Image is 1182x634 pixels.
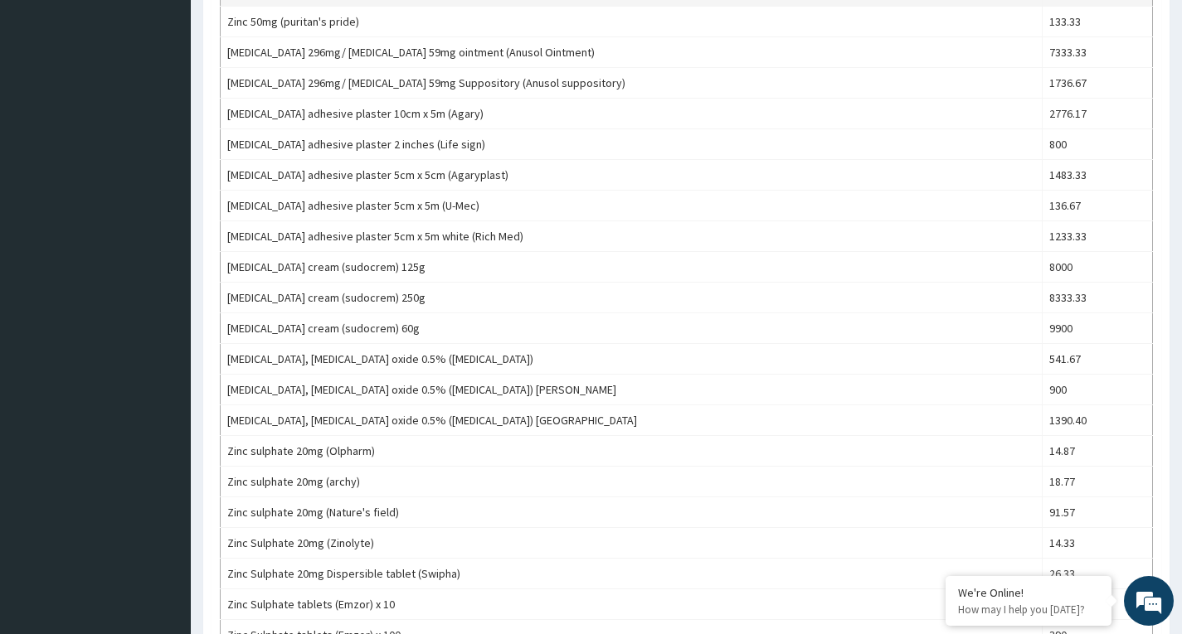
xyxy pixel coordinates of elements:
[221,436,1043,467] td: Zinc sulphate 20mg (Olpharm)
[8,453,316,511] textarea: Type your message and hit 'Enter'
[221,589,1043,620] td: Zinc Sulphate tablets (Emzor) x 10
[96,209,229,376] span: We're online!
[1043,37,1153,68] td: 7333.33
[1043,313,1153,344] td: 9900
[86,93,279,114] div: Chat with us now
[221,68,1043,99] td: [MEDICAL_DATA] 296mg/ [MEDICAL_DATA] 59mg Suppository (Anusol suppository)
[1043,191,1153,221] td: 136.67
[1043,221,1153,252] td: 1233.33
[1043,68,1153,99] td: 1736.67
[1043,7,1153,37] td: 133.33
[1043,405,1153,436] td: 1390.40
[1043,467,1153,497] td: 18.77
[221,7,1043,37] td: Zinc 50mg (puritan's pride)
[1043,436,1153,467] td: 14.87
[221,252,1043,283] td: [MEDICAL_DATA] cream (sudocrem) 125g
[1043,252,1153,283] td: 8000
[221,160,1043,191] td: [MEDICAL_DATA] adhesive plaster 5cm x 5cm (Agaryplast)
[221,129,1043,160] td: [MEDICAL_DATA] adhesive plaster 2 inches (Life sign)
[31,83,67,124] img: d_794563401_company_1708531726252_794563401
[1043,129,1153,160] td: 800
[1043,344,1153,375] td: 541.67
[221,221,1043,252] td: [MEDICAL_DATA] adhesive plaster 5cm x 5m white (Rich Med)
[221,405,1043,436] td: [MEDICAL_DATA], [MEDICAL_DATA] oxide 0.5% ([MEDICAL_DATA]) [GEOGRAPHIC_DATA]
[221,467,1043,497] td: Zinc sulphate 20mg (archy)
[221,497,1043,528] td: Zinc sulphate 20mg (Nature's field)
[221,283,1043,313] td: [MEDICAL_DATA] cream (sudocrem) 250g
[1043,283,1153,313] td: 8333.33
[221,528,1043,559] td: Zinc Sulphate 20mg (Zinolyte)
[1043,559,1153,589] td: 26.33
[1043,528,1153,559] td: 14.33
[221,313,1043,344] td: [MEDICAL_DATA] cream (sudocrem) 60g
[1043,375,1153,405] td: 900
[1043,160,1153,191] td: 1483.33
[221,559,1043,589] td: Zinc Sulphate 20mg Dispersible tablet (Swipha)
[221,191,1043,221] td: [MEDICAL_DATA] adhesive plaster 5cm x 5m (U-Mec)
[1043,497,1153,528] td: 91.57
[221,99,1043,129] td: [MEDICAL_DATA] adhesive plaster 10cm x 5m (Agary)
[272,8,312,48] div: Minimize live chat window
[221,375,1043,405] td: [MEDICAL_DATA], [MEDICAL_DATA] oxide 0.5% ([MEDICAL_DATA]) [PERSON_NAME]
[221,37,1043,68] td: [MEDICAL_DATA] 296mg/ [MEDICAL_DATA] 59mg ointment (Anusol Ointment)
[958,603,1099,617] p: How may I help you today?
[958,585,1099,600] div: We're Online!
[221,344,1043,375] td: [MEDICAL_DATA], [MEDICAL_DATA] oxide 0.5% ([MEDICAL_DATA])
[1043,99,1153,129] td: 2776.17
